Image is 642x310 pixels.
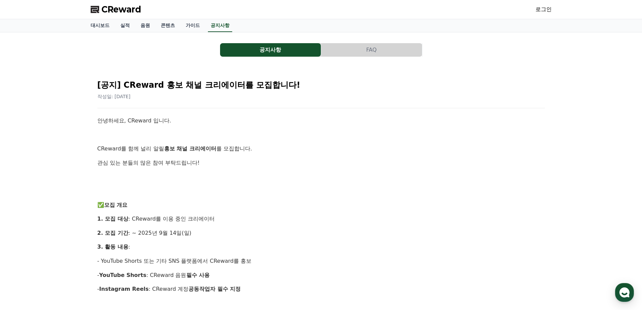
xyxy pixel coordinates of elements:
[97,271,545,280] p: - : CReward 음원
[97,244,128,250] strong: 3. 활동 내용
[97,94,131,99] span: 작성일: [DATE]
[97,144,545,153] p: CReward를 함께 널리 알릴 를 모집합니다.
[321,43,422,57] button: FAQ
[104,224,112,229] span: 설정
[536,5,552,13] a: 로그인
[186,272,210,278] strong: 필수 사용
[97,201,545,209] p: ✅
[2,214,44,231] a: 홈
[97,80,545,90] h2: [공지] CReward 홍보 채널 크리에이터를 모집합니다!
[155,19,180,32] a: 콘텐츠
[97,159,545,167] p: 관심 있는 분들의 많은 참여 부탁드립니다!
[188,286,241,292] strong: 공동작업자 필수 지정
[99,272,146,278] strong: YouTube Shorts
[208,19,232,32] a: 공지사항
[91,4,141,15] a: CReward
[164,145,216,152] strong: 홍보 채널 크리에이터
[97,257,545,265] p: - YouTube Shorts 또는 기타 SNS 플랫폼에서 CReward를 홍보
[62,224,70,230] span: 대화
[21,224,25,229] span: 홈
[99,286,149,292] strong: Instagram Reels
[180,19,205,32] a: 가이드
[97,229,545,237] p: : ~ 2025년 9월 14일(일)
[115,19,135,32] a: 실적
[97,216,128,222] strong: 1. 모집 대상
[97,230,128,236] strong: 2. 모집 기간
[135,19,155,32] a: 음원
[85,19,115,32] a: 대시보드
[97,243,545,251] p: :
[101,4,141,15] span: CReward
[44,214,87,231] a: 대화
[220,43,321,57] button: 공지사항
[97,116,545,125] p: 안녕하세요, CReward 입니다.
[104,202,128,208] strong: 모집 개요
[97,215,545,223] p: : CReward를 이용 중인 크리에이터
[97,285,545,293] p: - : CReward 계정
[87,214,129,231] a: 설정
